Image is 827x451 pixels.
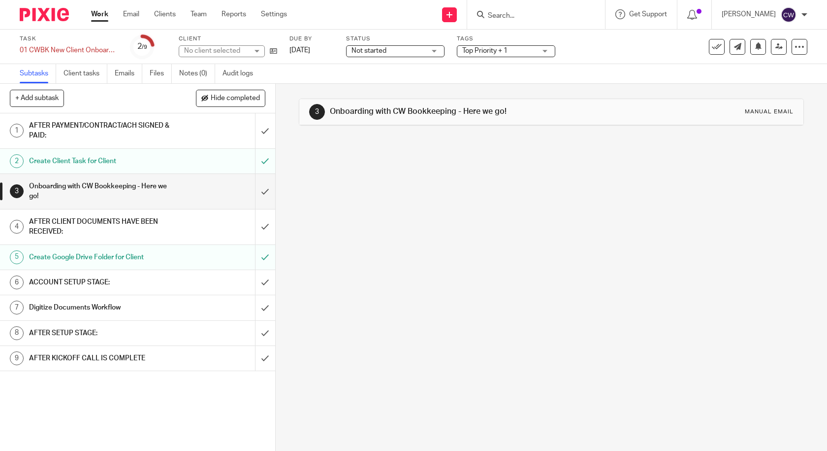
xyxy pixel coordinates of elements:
button: + Add subtask [10,90,64,106]
div: 6 [10,276,24,289]
div: 3 [10,184,24,198]
a: Client tasks [64,64,107,83]
div: 3 [309,104,325,120]
a: Settings [261,9,287,19]
p: [PERSON_NAME] [722,9,776,19]
div: Manual email [745,108,794,116]
button: Hide completed [196,90,265,106]
a: Reports [222,9,246,19]
a: Subtasks [20,64,56,83]
div: Mark as to do [255,149,275,173]
span: Get Support [629,11,667,18]
div: 9 [10,351,24,365]
h1: AFTER PAYMENT/CONTRACT/ACH SIGNED & PAID: [29,118,173,143]
h1: ACCOUNT SETUP STAGE: [29,275,173,290]
div: Mark as done [255,270,275,295]
h1: Onboarding with CW Bookkeeping - Here we go! [330,106,572,117]
a: Emails [115,64,142,83]
a: Team [191,9,207,19]
i: Open client page [270,47,277,55]
label: Tags [457,35,555,43]
h1: AFTER SETUP STAGE: [29,326,173,341]
h1: Create Client Task for Client [29,154,173,169]
div: Mark as done [255,346,275,371]
h1: AFTER CLIENT DOCUMENTS HAVE BEEN RECEIVED: [29,214,173,240]
div: 4 [10,220,24,234]
label: Client [179,35,277,43]
div: 5 [10,250,24,264]
a: Send new email to Immanuel Community School [730,39,745,55]
span: Hide completed [211,95,260,103]
a: Audit logs [223,64,260,83]
div: 2 [137,41,147,52]
small: /9 [142,44,147,50]
h1: Create Google Drive Folder for Client [29,250,173,265]
span: [DATE] [289,47,310,54]
h1: Onboarding with CW Bookkeeping - Here we go! [29,179,173,204]
div: Mark as done [255,321,275,346]
button: Snooze task [750,39,766,55]
span: Top Priority + 1 [462,47,508,54]
a: Files [150,64,172,83]
a: Email [123,9,139,19]
img: Pixie [20,8,69,21]
label: Status [346,35,445,43]
div: Mark as done [255,209,275,244]
span: Not started [351,47,386,54]
h1: AFTER KICKOFF CALL IS COMPLETE [29,351,173,366]
div: 7 [10,301,24,314]
label: Due by [289,35,334,43]
div: 01 CWBK New Client Onboarding [20,45,118,55]
div: Mark as done [255,295,275,320]
div: 1 [10,124,24,138]
a: Clients [154,9,176,19]
img: svg%3E [781,7,796,23]
div: 8 [10,326,24,340]
div: No client selected [184,46,248,56]
a: Notes (0) [179,64,215,83]
label: Task [20,35,118,43]
a: Reassign task [771,39,787,55]
div: Mark as to do [255,245,275,270]
div: Mark as done [255,113,275,148]
div: Mark as done [255,174,275,209]
h1: Digitize Documents Workflow [29,300,173,315]
div: 2 [10,154,24,168]
input: Search [487,12,575,21]
a: Work [91,9,108,19]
